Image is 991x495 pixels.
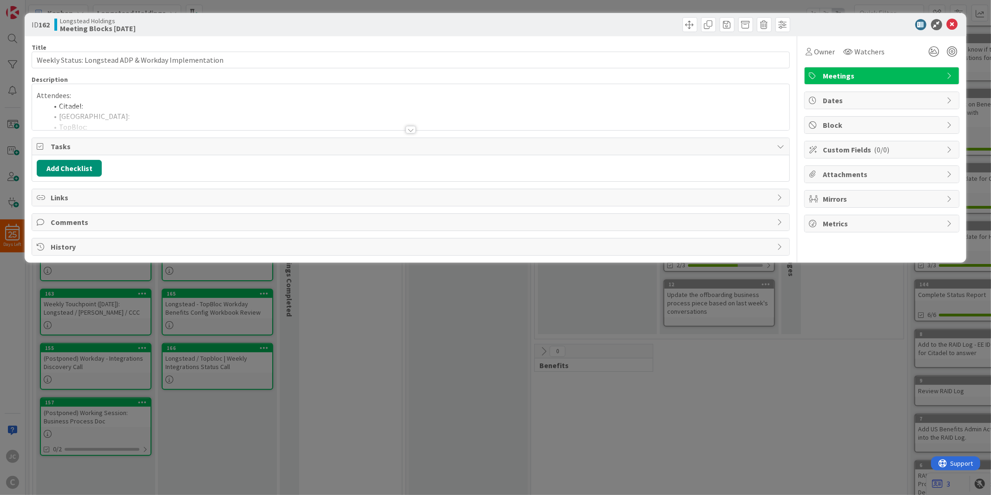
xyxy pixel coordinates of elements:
button: Add Checklist [37,160,102,177]
span: ID [32,19,50,30]
span: Attachments [823,169,942,180]
span: Links [51,192,772,203]
span: History [51,241,772,252]
input: type card name here... [32,52,789,68]
label: Title [32,43,46,52]
span: Comments [51,217,772,228]
span: Watchers [855,46,885,57]
span: Mirrors [823,193,942,205]
span: Dates [823,95,942,106]
span: Block [823,119,942,131]
span: Longstead Holdings [60,17,136,25]
span: Metrics [823,218,942,229]
span: Description [32,75,68,84]
span: Support [20,1,42,13]
b: Meeting Blocks [DATE] [60,25,136,32]
span: Tasks [51,141,772,152]
span: Owner [814,46,835,57]
span: Meetings [823,70,942,81]
b: 162 [39,20,50,29]
li: Citadel: [48,101,784,112]
span: Custom Fields [823,144,942,155]
span: ( 0/0 ) [874,145,890,154]
p: Attendees: [37,90,784,101]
